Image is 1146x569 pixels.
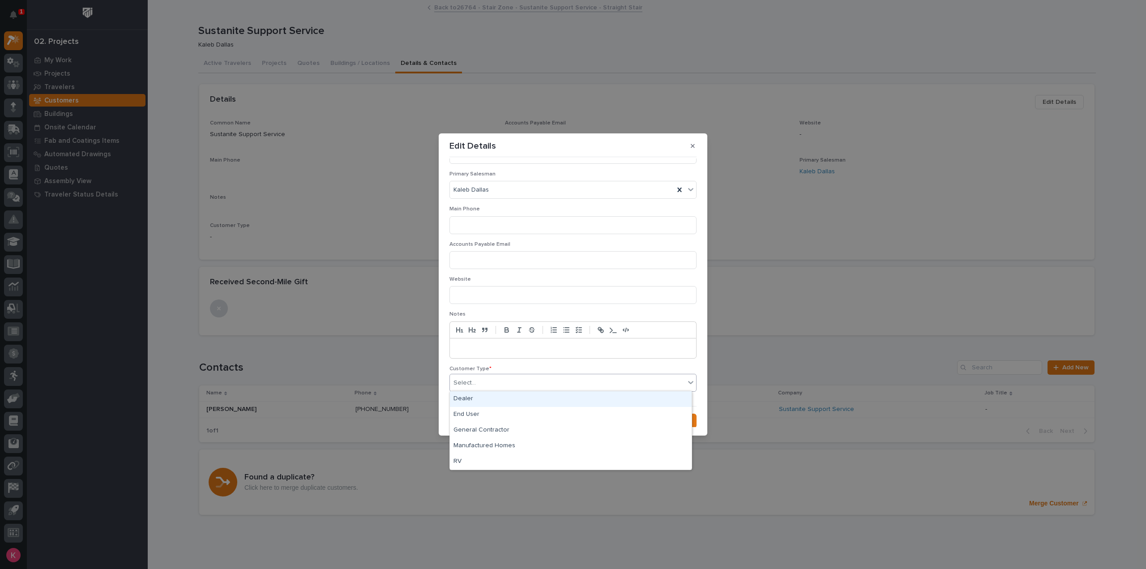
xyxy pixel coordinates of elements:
[449,141,496,151] p: Edit Details
[450,391,692,407] div: Dealer
[449,277,471,282] span: Website
[449,242,510,247] span: Accounts Payable Email
[450,407,692,423] div: End User
[453,378,476,388] div: Select...
[449,312,466,317] span: Notes
[449,206,480,212] span: Main Phone
[453,185,489,195] span: Kaleb Dallas
[449,171,496,177] span: Primary Salesman
[449,366,492,372] span: Customer Type
[450,454,692,470] div: RV
[450,438,692,454] div: Manufactured Homes
[450,423,692,438] div: General Contractor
